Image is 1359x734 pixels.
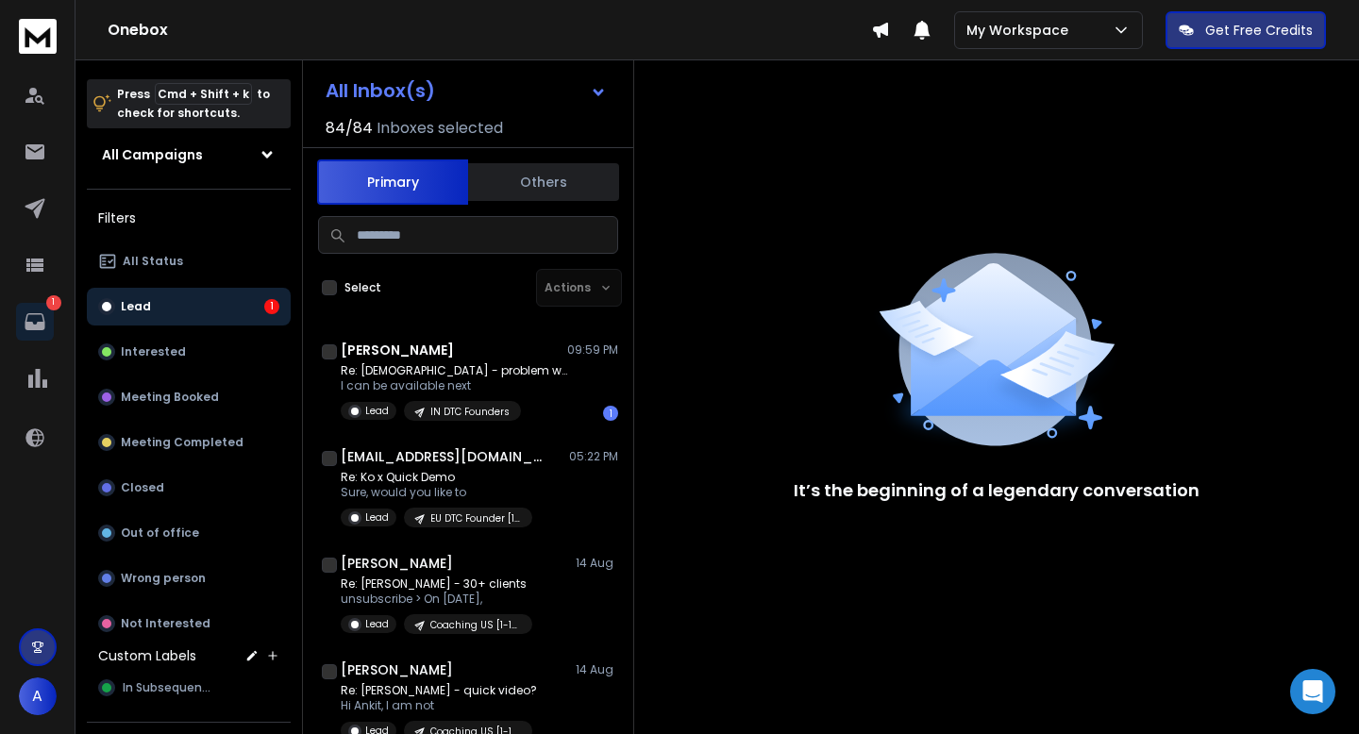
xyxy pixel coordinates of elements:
button: A [19,677,57,715]
p: Meeting Completed [121,435,243,450]
p: 14 Aug [576,556,618,571]
p: Lead [121,299,151,314]
button: Out of office [87,514,291,552]
button: Closed [87,469,291,507]
button: Lead1 [87,288,291,325]
h1: [EMAIL_ADDRESS][DOMAIN_NAME] [341,447,548,466]
p: IN DTC Founders [430,405,510,419]
h1: [PERSON_NAME] [341,660,453,679]
p: 1 [46,295,61,310]
img: logo [19,19,57,54]
button: In Subsequence [87,669,291,707]
span: 84 / 84 [326,117,373,140]
h1: All Campaigns [102,145,203,164]
button: Wrong person [87,559,291,597]
p: Re: [PERSON_NAME] - quick video? [341,683,537,698]
h3: Custom Labels [98,646,196,665]
p: Meeting Booked [121,390,219,405]
button: Others [468,161,619,203]
span: In Subsequence [123,680,215,695]
p: Re: [PERSON_NAME] - 30+ clients [341,576,532,592]
h1: Onebox [108,19,871,42]
p: Get Free Credits [1205,21,1313,40]
p: Lead [365,404,389,418]
button: All Status [87,242,291,280]
p: Lead [365,510,389,525]
p: Hi Ankit, I am not [341,698,537,713]
p: Interested [121,344,186,359]
div: 1 [264,299,279,314]
button: Get Free Credits [1166,11,1326,49]
button: All Inbox(s) [310,72,622,109]
button: Meeting Completed [87,424,291,461]
p: Coaching US [1-10] VP Head [430,618,521,632]
p: Press to check for shortcuts. [117,85,270,123]
button: Interested [87,333,291,371]
p: My Workspace [966,21,1076,40]
p: 14 Aug [576,662,618,677]
p: Not Interested [121,616,210,631]
div: Open Intercom Messenger [1290,669,1335,714]
button: All Campaigns [87,136,291,174]
p: I can be available next [341,378,567,393]
a: 1 [16,303,54,341]
p: 09:59 PM [567,342,618,358]
h1: All Inbox(s) [326,81,435,100]
p: 05:22 PM [569,449,618,464]
h3: Inboxes selected [377,117,503,140]
p: It’s the beginning of a legendary conversation [794,477,1200,504]
button: Meeting Booked [87,378,291,416]
p: Closed [121,480,164,495]
label: Select [344,280,381,295]
button: Not Interested [87,605,291,642]
p: unsubscribe > On [DATE], [341,592,532,607]
h3: Filters [87,205,291,231]
button: Primary [317,159,468,205]
p: Re: Ko x Quick Demo [341,470,532,485]
h1: [PERSON_NAME] [341,554,453,573]
p: Wrong person [121,571,206,586]
h1: [PERSON_NAME] [341,341,454,359]
p: EU DTC Founder [11-50] [PERSON_NAME] [430,511,521,525]
p: All Status [123,254,183,269]
p: Lead [365,617,389,631]
span: Cmd + Shift + k [155,83,252,105]
p: Sure, would you like to [341,485,532,500]
p: Re: [DEMOGRAPHIC_DATA] - problem with [341,363,567,378]
div: 1 [603,406,618,421]
p: Out of office [121,525,199,541]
